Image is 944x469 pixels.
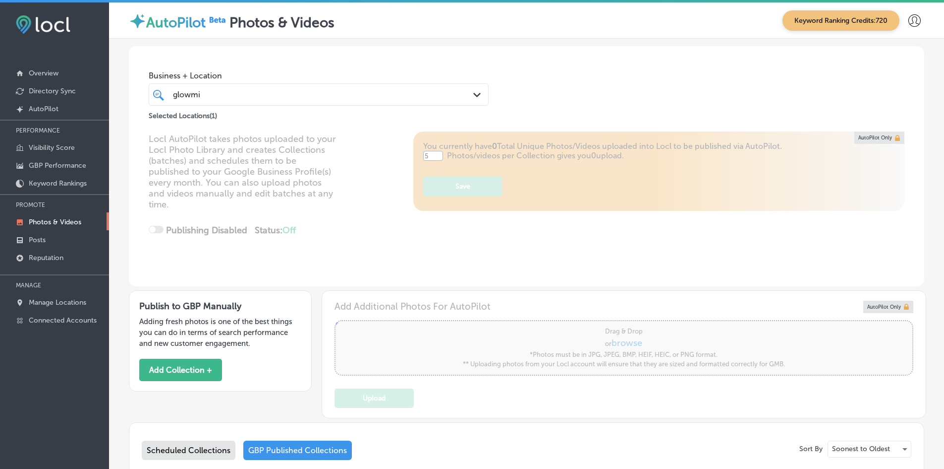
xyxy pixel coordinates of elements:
span: Business + Location [149,71,489,80]
p: Photos & Videos [29,218,81,226]
p: Sort By [799,445,823,453]
p: Adding fresh photos is one of the best things you can do in terms of search performance and new c... [139,316,301,349]
label: AutoPilot [146,14,206,31]
p: Manage Locations [29,298,86,307]
p: Visibility Score [29,143,75,152]
p: Connected Accounts [29,316,97,325]
p: Overview [29,69,58,77]
p: Soonest to Oldest [832,444,890,454]
label: Photos & Videos [229,14,334,31]
p: Directory Sync [29,87,76,95]
p: Selected Locations ( 1 ) [149,108,217,120]
h3: Publish to GBP Manually [139,301,301,312]
div: Scheduled Collections [142,441,235,460]
img: fda3e92497d09a02dc62c9cd864e3231.png [16,15,70,34]
div: Soonest to Oldest [828,441,911,457]
p: GBP Performance [29,161,86,170]
button: Add Collection + [139,359,222,381]
img: Beta [206,14,229,25]
p: Reputation [29,254,63,262]
p: Keyword Rankings [29,179,87,188]
span: Keyword Ranking Credits: 720 [782,10,899,31]
div: GBP Published Collections [243,441,352,460]
img: autopilot-icon [129,12,146,30]
p: AutoPilot [29,105,58,113]
p: Posts [29,236,46,244]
